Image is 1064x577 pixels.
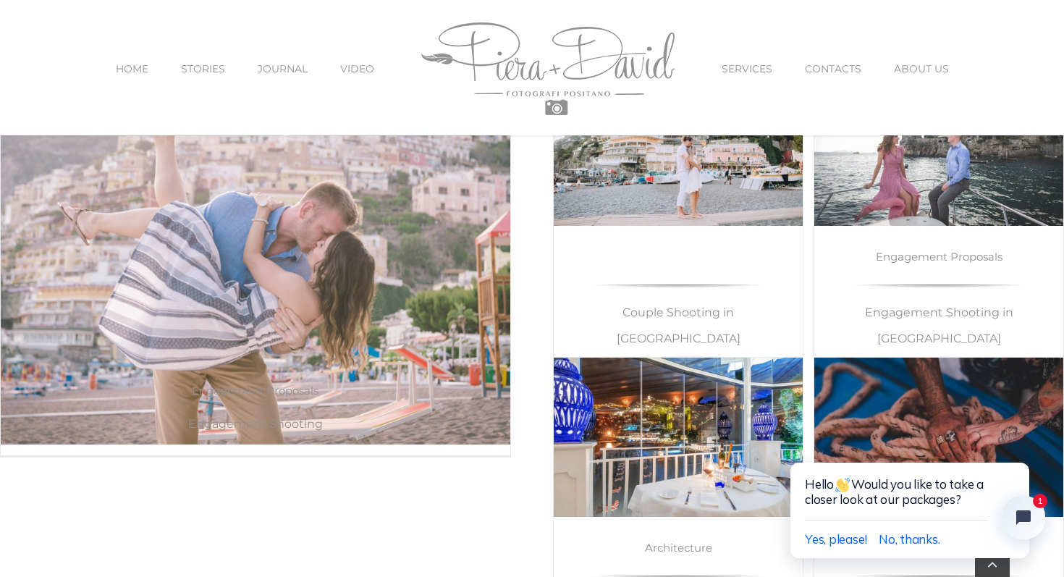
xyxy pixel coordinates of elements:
iframe: Tidio Chat [760,416,1064,577]
a: VIDEO [340,38,374,99]
a: STORIES [181,38,225,99]
p: Engagement Shooting [19,411,492,437]
a: Engagement Proposals [615,250,742,264]
span: VIDEO [340,64,374,74]
a: Engagement Proposals [192,384,318,397]
span: ABOUT US [894,64,949,74]
a: CONTACTS [805,38,861,99]
img: Piera Plus David Photography Positano Logo [421,22,675,115]
span: STORIES [181,64,225,74]
a: HOME [116,38,148,99]
p: Couple Shooting in [GEOGRAPHIC_DATA] [572,300,784,352]
a: ABOUT US [894,38,949,99]
span: CONTACTS [805,64,861,74]
a: Engagement Proposals [876,250,1002,264]
p: Engagement Shooting in [GEOGRAPHIC_DATA] [832,300,1044,352]
span: HOME [116,64,148,74]
a: Architecture [645,541,712,555]
span: JOURNAL [258,64,308,74]
span: SERVICES [722,64,772,74]
a: JOURNAL [258,38,308,99]
a: SERVICES [722,38,772,99]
